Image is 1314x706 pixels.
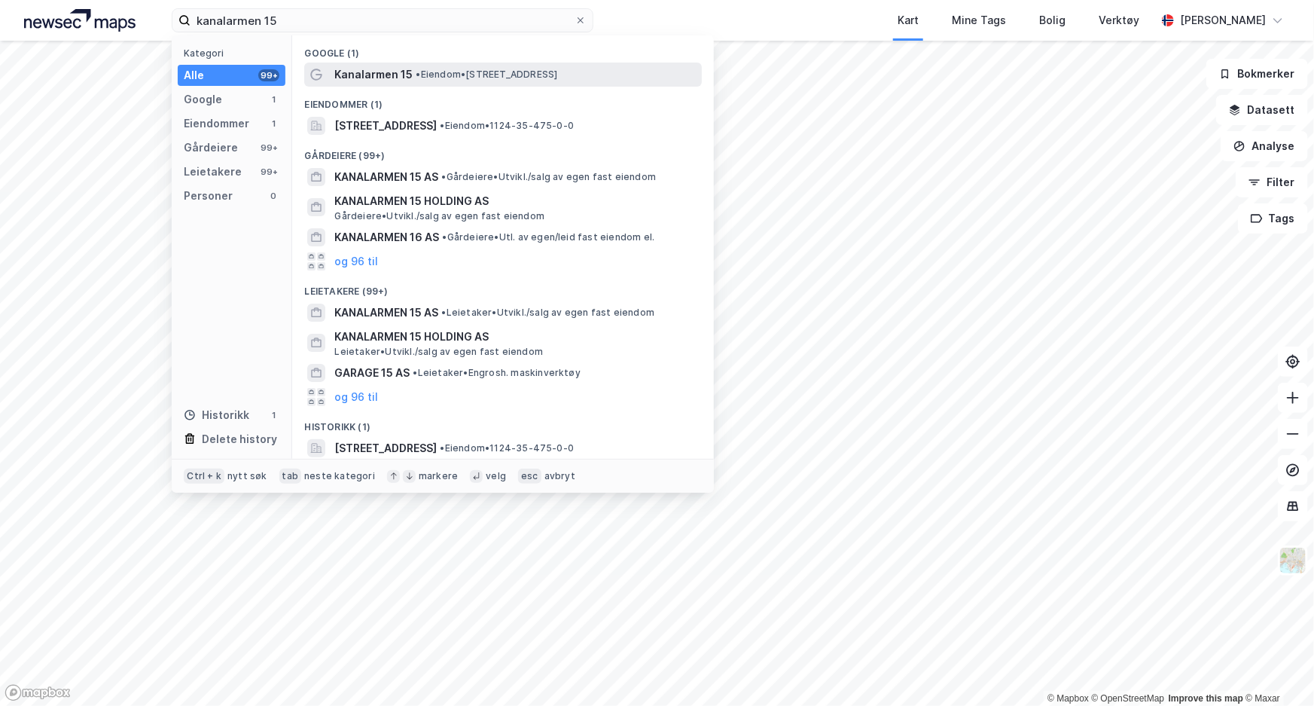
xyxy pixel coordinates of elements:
[898,11,919,29] div: Kart
[267,93,279,105] div: 1
[334,388,378,406] button: og 96 til
[416,69,420,80] span: •
[1236,167,1308,197] button: Filter
[191,9,575,32] input: Søk på adresse, matrikkel, gårdeiere, leietakere eller personer
[441,171,446,182] span: •
[258,166,279,178] div: 99+
[184,187,233,205] div: Personer
[518,469,541,484] div: esc
[258,69,279,81] div: 99+
[184,115,249,133] div: Eiendommer
[440,442,574,454] span: Eiendom • 1124-35-475-0-0
[442,231,654,243] span: Gårdeiere • Utl. av egen/leid fast eiendom el.
[184,66,204,84] div: Alle
[202,430,277,448] div: Delete history
[184,139,238,157] div: Gårdeiere
[334,439,437,457] span: [STREET_ADDRESS]
[334,346,543,358] span: Leietaker • Utvikl./salg av egen fast eiendom
[440,442,444,454] span: •
[413,367,417,378] span: •
[334,364,410,382] span: GARAGE 15 AS
[1221,131,1308,161] button: Analyse
[184,406,249,424] div: Historikk
[334,117,437,135] span: [STREET_ADDRESS]
[227,470,267,482] div: nytt søk
[334,252,378,270] button: og 96 til
[1239,634,1314,706] div: Kontrollprogram for chat
[442,231,447,243] span: •
[441,171,656,183] span: Gårdeiere • Utvikl./salg av egen fast eiendom
[334,66,413,84] span: Kanalarmen 15
[304,470,375,482] div: neste kategori
[334,210,544,222] span: Gårdeiere • Utvikl./salg av egen fast eiendom
[334,192,696,210] span: KANALARMEN 15 HOLDING AS
[544,470,575,482] div: avbryt
[292,35,714,63] div: Google (1)
[184,90,222,108] div: Google
[184,47,285,59] div: Kategori
[441,307,654,319] span: Leietaker • Utvikl./salg av egen fast eiendom
[184,163,242,181] div: Leietakere
[334,168,438,186] span: KANALARMEN 15 AS
[334,328,696,346] span: KANALARMEN 15 HOLDING AS
[279,469,302,484] div: tab
[292,409,714,436] div: Historikk (1)
[952,11,1006,29] div: Mine Tags
[419,470,458,482] div: markere
[24,9,136,32] img: logo.a4113a55bc3d86da70a041830d287a7e.svg
[258,142,279,154] div: 99+
[416,69,557,81] span: Eiendom • [STREET_ADDRESS]
[292,87,714,114] div: Eiendommer (1)
[5,684,71,701] a: Mapbox homepage
[486,470,506,482] div: velg
[1169,693,1243,704] a: Improve this map
[334,304,438,322] span: KANALARMEN 15 AS
[292,138,714,165] div: Gårdeiere (99+)
[440,120,444,131] span: •
[441,307,446,318] span: •
[413,367,581,379] span: Leietaker • Engrosh. maskinverktøy
[1238,203,1308,234] button: Tags
[1180,11,1266,29] div: [PERSON_NAME]
[1099,11,1139,29] div: Verktøy
[267,190,279,202] div: 0
[1092,693,1165,704] a: OpenStreetMap
[292,274,714,301] div: Leietakere (99+)
[334,228,439,246] span: KANALARMEN 16 AS
[267,118,279,130] div: 1
[1239,634,1314,706] iframe: Chat Widget
[267,409,279,421] div: 1
[184,469,224,484] div: Ctrl + k
[440,120,574,132] span: Eiendom • 1124-35-475-0-0
[1279,546,1307,575] img: Z
[1206,59,1308,89] button: Bokmerker
[1039,11,1066,29] div: Bolig
[1047,693,1089,704] a: Mapbox
[1216,95,1308,125] button: Datasett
